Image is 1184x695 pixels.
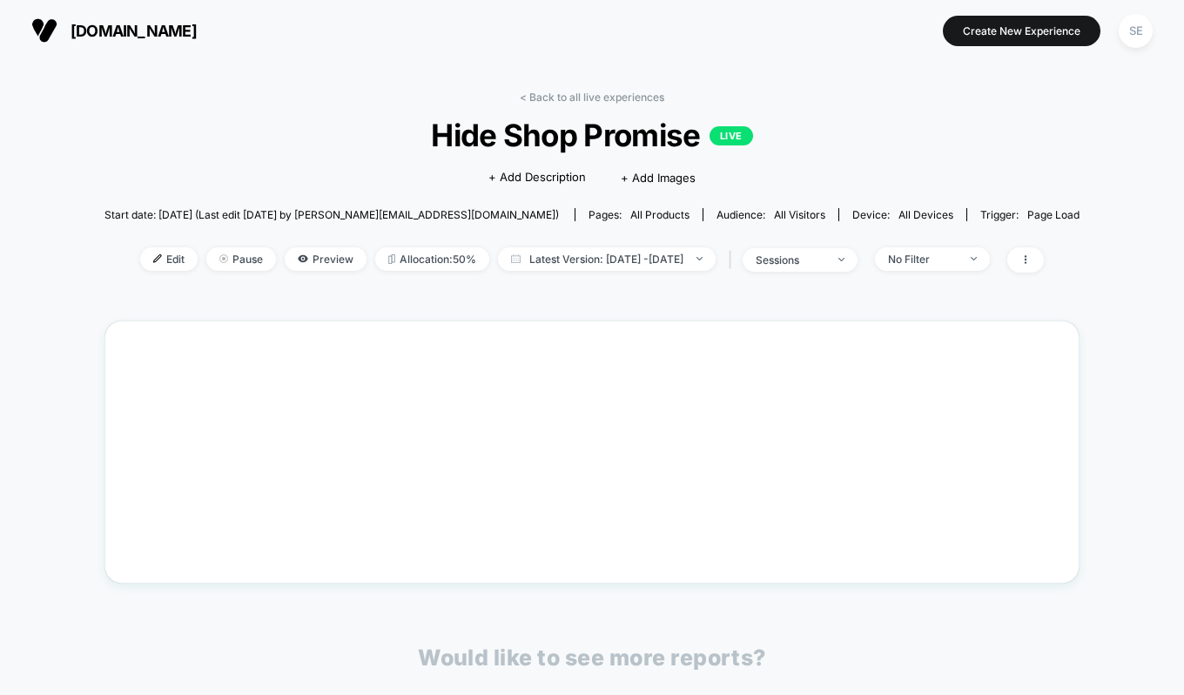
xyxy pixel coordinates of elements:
[589,208,690,221] div: Pages:
[1113,13,1158,49] button: SE
[388,254,395,264] img: rebalance
[104,208,559,221] span: Start date: [DATE] (Last edit [DATE] by [PERSON_NAME][EMAIL_ADDRESS][DOMAIN_NAME])
[724,247,743,273] span: |
[716,208,825,221] div: Audience:
[285,247,367,271] span: Preview
[153,254,162,263] img: edit
[511,254,521,263] img: calendar
[696,257,703,260] img: end
[375,247,489,271] span: Allocation: 50%
[710,126,753,145] p: LIVE
[621,171,696,185] span: + Add Images
[756,253,825,267] div: sessions
[888,253,958,266] div: No Filter
[971,257,977,260] img: end
[488,169,586,186] span: + Add Description
[1119,14,1153,48] div: SE
[206,247,276,271] span: Pause
[418,644,766,671] p: Would like to see more reports?
[140,247,198,271] span: Edit
[630,208,690,221] span: all products
[1027,208,1080,221] span: Page Load
[943,16,1100,46] button: Create New Experience
[498,247,716,271] span: Latest Version: [DATE] - [DATE]
[980,208,1080,221] div: Trigger:
[153,117,1031,153] span: Hide Shop Promise
[898,208,953,221] span: all devices
[31,17,57,44] img: Visually logo
[26,17,202,44] button: [DOMAIN_NAME]
[838,208,966,221] span: Device:
[71,22,197,40] span: [DOMAIN_NAME]
[774,208,825,221] span: All Visitors
[838,258,844,261] img: end
[219,254,228,263] img: end
[520,91,664,104] a: < Back to all live experiences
